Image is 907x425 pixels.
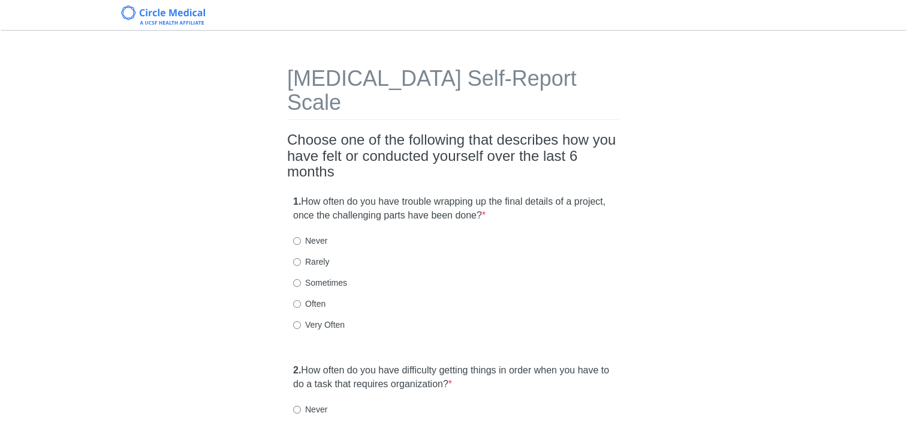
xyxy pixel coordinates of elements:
[293,365,301,375] strong: 2.
[293,300,301,308] input: Often
[287,67,620,120] h1: [MEDICAL_DATA] Self-Report Scale
[293,364,614,391] label: How often do you have difficulty getting things in order when you have to do a task that requires...
[293,237,301,245] input: Never
[293,277,347,289] label: Sometimes
[293,279,301,287] input: Sometimes
[293,321,301,329] input: Very Often
[293,406,301,414] input: Never
[121,5,206,25] img: Circle Medical Logo
[287,132,620,179] h2: Choose one of the following that describes how you have felt or conducted yourself over the last ...
[293,256,329,268] label: Rarely
[293,319,345,331] label: Very Often
[293,258,301,266] input: Rarely
[293,403,327,415] label: Never
[293,196,301,206] strong: 1.
[293,195,614,223] label: How often do you have trouble wrapping up the final details of a project, once the challenging pa...
[293,298,326,310] label: Often
[293,235,327,247] label: Never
